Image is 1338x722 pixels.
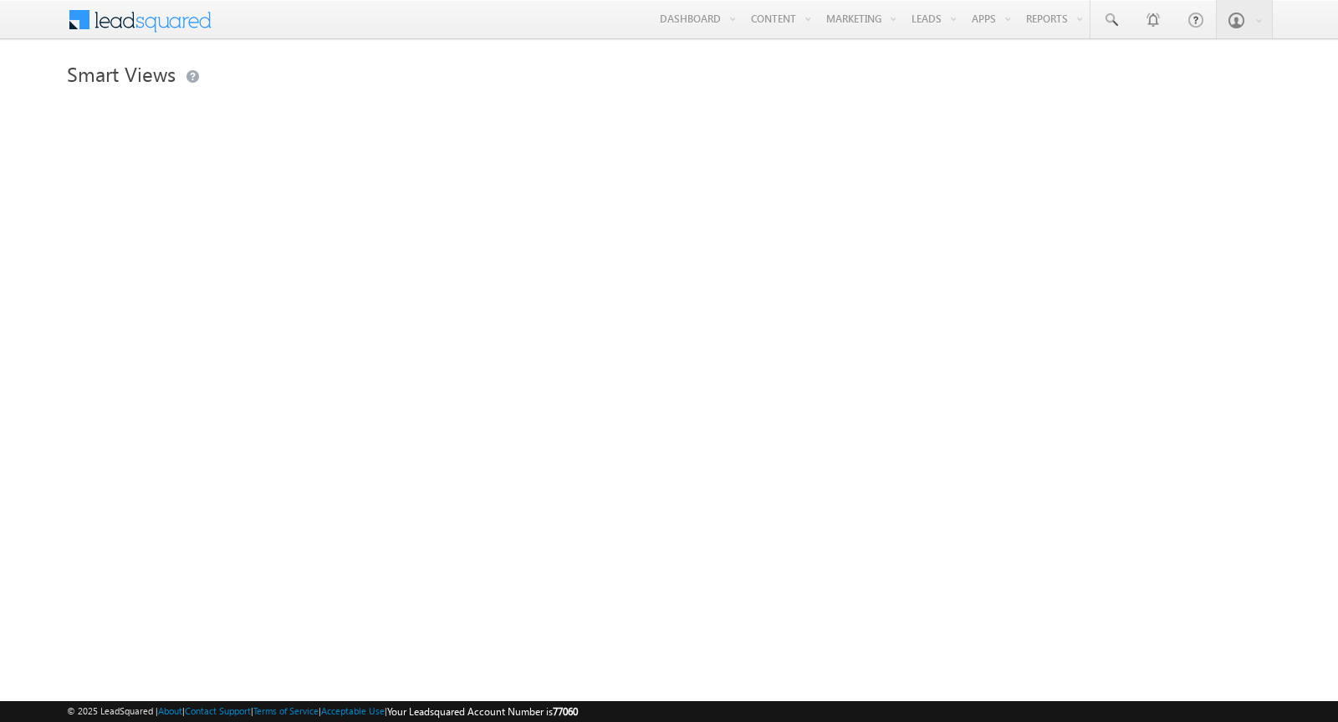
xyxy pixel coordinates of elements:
a: About [158,705,182,716]
a: Terms of Service [253,705,319,716]
span: © 2025 LeadSquared | | | | | [67,704,578,719]
a: Contact Support [185,705,251,716]
span: Smart Views [67,60,176,87]
span: Your Leadsquared Account Number is [387,705,578,718]
a: Acceptable Use [321,705,385,716]
span: 77060 [553,705,578,718]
